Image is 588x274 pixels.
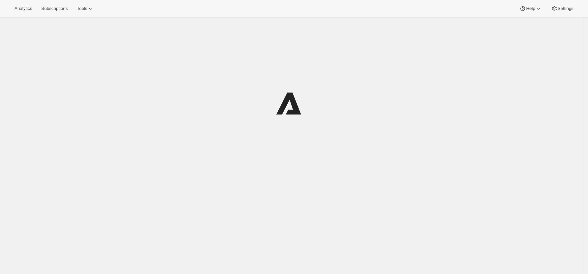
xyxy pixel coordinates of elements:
span: Subscriptions [41,6,68,11]
button: Help [515,4,545,13]
button: Settings [547,4,577,13]
span: Help [526,6,535,11]
span: Tools [77,6,87,11]
button: Tools [73,4,98,13]
button: Analytics [11,4,36,13]
button: Subscriptions [37,4,72,13]
span: Settings [558,6,573,11]
span: Analytics [15,6,32,11]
